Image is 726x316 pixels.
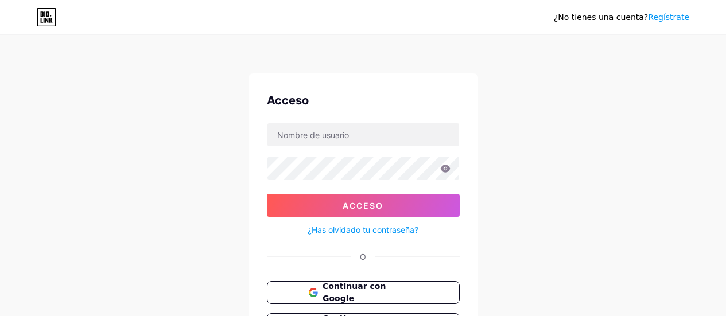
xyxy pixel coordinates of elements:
font: Acceso [343,201,383,210]
a: Regístrate [648,13,689,22]
a: ¿Has olvidado tu contraseña? [308,224,418,236]
font: Acceso [267,93,309,107]
font: O [360,252,366,262]
button: Continuar con Google [267,281,460,304]
font: ¿Has olvidado tu contraseña? [308,225,418,235]
button: Acceso [267,194,460,217]
font: Continuar con Google [323,282,386,303]
font: ¿No tienes una cuenta? [554,13,648,22]
input: Nombre de usuario [267,123,459,146]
